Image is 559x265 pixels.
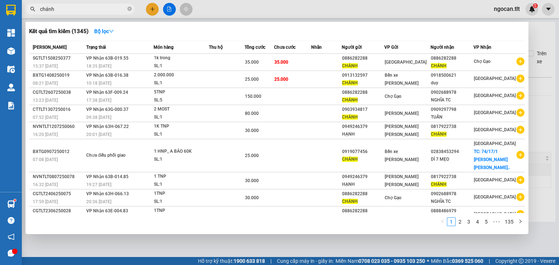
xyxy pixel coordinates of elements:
[516,126,524,134] span: plus-circle
[474,93,516,98] span: [GEOGRAPHIC_DATA]
[342,97,358,103] span: CHÁNH
[33,173,84,181] div: NVNTLT0807250078
[33,199,58,204] span: 17:59 [DATE]
[516,151,524,159] span: plus-circle
[516,176,524,184] span: plus-circle
[127,7,132,11] span: close-circle
[86,107,128,112] span: VP Nhận 63G-000.37
[516,109,524,117] span: plus-circle
[342,148,384,156] div: 0919077456
[385,60,427,65] span: [GEOGRAPHIC_DATA]
[7,84,15,91] img: warehouse-icon
[33,182,58,187] span: 16:32 [DATE]
[33,55,84,62] div: SGTLT1508250377
[154,173,209,181] div: 1 TNP
[245,195,259,200] span: 30.000
[4,52,162,71] div: Chợ Gạo
[342,89,384,96] div: 0886282288
[342,173,384,181] div: 0949246379
[274,60,288,65] span: 35.000
[245,77,259,82] span: 25.000
[154,148,209,156] div: 1 HNP_ A BẢO 60K
[33,106,84,113] div: CTTLT1307250016
[482,217,491,226] li: 5
[516,92,524,100] span: plus-circle
[7,29,15,37] img: dashboard-icon
[245,94,261,99] span: 150.000
[516,193,524,201] span: plus-circle
[491,217,502,226] span: •••
[482,218,490,226] a: 5
[431,89,473,96] div: 0902688978
[33,157,58,162] span: 07:08 [DATE]
[86,208,128,213] span: VP Nhận 63E-004.83
[86,98,111,103] span: 17:38 [DATE]
[474,212,516,217] span: [GEOGRAPHIC_DATA]
[40,5,126,13] input: Tìm tên, số ĐT hoặc mã đơn
[342,207,384,215] div: 0886282288
[88,25,120,37] button: Bộ lọcdown
[465,218,473,226] a: 3
[86,45,106,50] span: Trạng thái
[33,98,58,103] span: 13:23 [DATE]
[86,191,129,196] span: VP Nhận 63H-066.13
[33,45,67,50] span: [PERSON_NAME]
[245,153,259,158] span: 25.000
[431,45,454,50] span: Người nhận
[245,128,259,133] span: 30.000
[33,72,84,79] div: BXTG1408250019
[516,57,524,65] span: plus-circle
[502,217,516,226] li: 135
[431,55,473,62] div: 0886282288
[154,96,209,104] div: SL: 5
[431,173,473,181] div: 0817922738
[342,55,384,62] div: 0886282288
[384,45,398,50] span: VP Gửi
[154,198,209,206] div: SL: 1
[342,157,358,162] span: CHÁNH
[33,115,58,120] span: 07:52 [DATE]
[474,141,516,146] span: [GEOGRAPHIC_DATA]
[342,190,384,198] div: 0886282288
[456,217,464,226] li: 2
[474,76,516,81] span: [GEOGRAPHIC_DATA]
[14,199,16,201] sup: 1
[342,181,384,188] div: HẠNH
[431,63,447,68] span: CHÁNH
[33,123,84,131] div: NVNTLT1207250060
[154,131,209,138] div: SL: 1
[342,123,384,131] div: 0949246379
[474,110,516,115] span: [GEOGRAPHIC_DATA]
[342,72,384,79] div: 0913132597
[474,194,516,200] span: [GEOGRAPHIC_DATA]
[516,217,525,226] button: right
[154,54,209,62] div: 1k trong
[29,28,88,35] h3: Kết quả tìm kiếm ( 1345 )
[33,89,84,96] div: CGTLT2607250038
[385,73,419,86] span: Bến xe [PERSON_NAME]
[431,123,473,131] div: 0817922738
[342,80,358,85] span: CHÁNH
[154,207,209,215] div: 1TNP
[431,106,473,113] div: 0909297798
[431,96,473,104] div: NGHĨA TC
[245,111,259,116] span: 80.000
[385,149,419,162] span: Bến xe [PERSON_NAME]
[245,60,259,65] span: 35.000
[431,198,473,205] div: NGHĨA TC
[154,71,209,79] div: 2.000.000
[127,6,132,13] span: close-circle
[7,47,15,55] img: warehouse-icon
[86,152,141,160] div: Chưa điều phối giao
[474,59,491,64] span: Chợ Gạo
[516,210,524,218] span: plus-circle
[86,90,128,95] span: VP Nhận 63F-009.24
[491,217,502,226] li: Next 5 Pages
[86,56,128,61] span: VP Nhận 63B-019.55
[447,217,456,226] li: 1
[86,199,111,204] span: 20:36 [DATE]
[86,174,128,179] span: VP Nhận 63B-014.85
[8,233,15,240] span: notification
[431,156,473,163] div: DÌ 7 MẸO
[86,132,111,137] span: 20:01 [DATE]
